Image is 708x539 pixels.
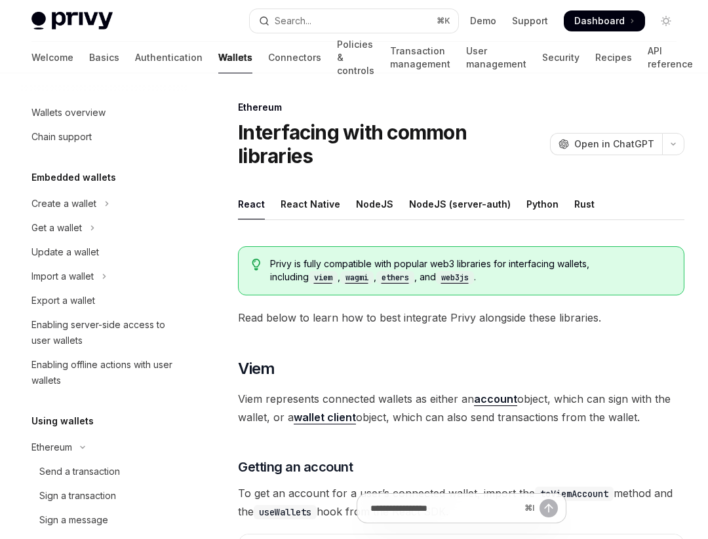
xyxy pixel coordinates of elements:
span: Dashboard [574,14,625,28]
a: Chain support [21,125,189,149]
span: Viem represents connected wallets as either an object, which can sign with the wallet, or a objec... [238,390,684,426]
div: Sign a message [39,512,108,528]
a: Demo [470,14,496,28]
button: Toggle Import a wallet section [21,265,189,288]
div: React Native [281,189,340,219]
button: Toggle dark mode [656,10,677,31]
div: Rust [574,189,595,219]
a: Sign a transaction [21,484,189,508]
input: Ask a question... [370,494,519,523]
code: wagmi [340,271,374,284]
a: Connectors [268,42,321,73]
a: Send a transaction [21,460,189,483]
div: Update a wallet [31,244,99,260]
span: Getting an account [238,458,353,476]
code: web3js [436,271,474,284]
button: Toggle Create a wallet section [21,192,189,215]
div: Send a transaction [39,464,120,479]
h5: Embedded wallets [31,170,116,185]
a: web3js [436,271,474,282]
div: Ethereum [31,439,72,455]
div: Ethereum [238,101,684,114]
img: light logo [31,12,113,30]
a: Export a wallet [21,289,189,312]
div: Enabling server-side access to user wallets [31,317,181,348]
a: account [474,392,517,406]
span: ⌘ K [437,16,450,26]
div: Sign a transaction [39,488,116,504]
div: NodeJS (server-auth) [409,189,511,219]
div: Export a wallet [31,293,95,308]
a: Enabling offline actions with user wallets [21,353,189,392]
div: Wallets overview [31,105,106,121]
a: Sign a message [21,508,189,532]
div: Chain support [31,129,92,145]
svg: Tip [252,259,261,270]
div: React [238,189,265,219]
a: Security [542,42,580,73]
div: Python [526,189,559,219]
span: Viem [238,358,275,379]
button: Send message [540,499,558,517]
a: Policies & controls [337,42,374,73]
code: viem [309,271,338,284]
h1: Interfacing with common libraries [238,121,545,168]
h5: Using wallets [31,413,94,429]
a: Dashboard [564,10,645,31]
a: Wallets [218,42,252,73]
button: Open in ChatGPT [550,133,662,155]
div: Import a wallet [31,269,94,284]
div: Search... [275,13,311,29]
a: Authentication [135,42,203,73]
a: Basics [89,42,119,73]
a: viem [309,271,338,282]
a: ethers [376,271,414,282]
button: Open search [250,9,458,33]
div: Get a wallet [31,220,82,236]
a: wagmi [340,271,374,282]
button: Toggle Get a wallet section [21,216,189,240]
code: toViemAccount [535,487,614,501]
a: User management [466,42,526,73]
span: Privy is fully compatible with popular web3 libraries for interfacing wallets, including , , , and . [270,257,671,284]
a: Wallets overview [21,101,189,124]
span: Open in ChatGPT [574,138,654,151]
a: Transaction management [390,42,450,73]
a: wallet client [294,411,356,424]
div: NodeJS [356,189,393,219]
button: Toggle Ethereum section [21,436,189,459]
strong: wallet client [294,411,356,424]
a: Support [512,14,548,28]
div: Create a wallet [31,196,96,212]
a: Recipes [595,42,632,73]
span: To get an account for a user’s connected wallet, import the method and the hook from the React SDK. [238,484,684,521]
a: Welcome [31,42,73,73]
span: Read below to learn how to best integrate Privy alongside these libraries. [238,308,684,327]
code: ethers [376,271,414,284]
div: Enabling offline actions with user wallets [31,357,181,388]
a: Enabling server-side access to user wallets [21,313,189,352]
a: API reference [648,42,693,73]
a: Update a wallet [21,240,189,264]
